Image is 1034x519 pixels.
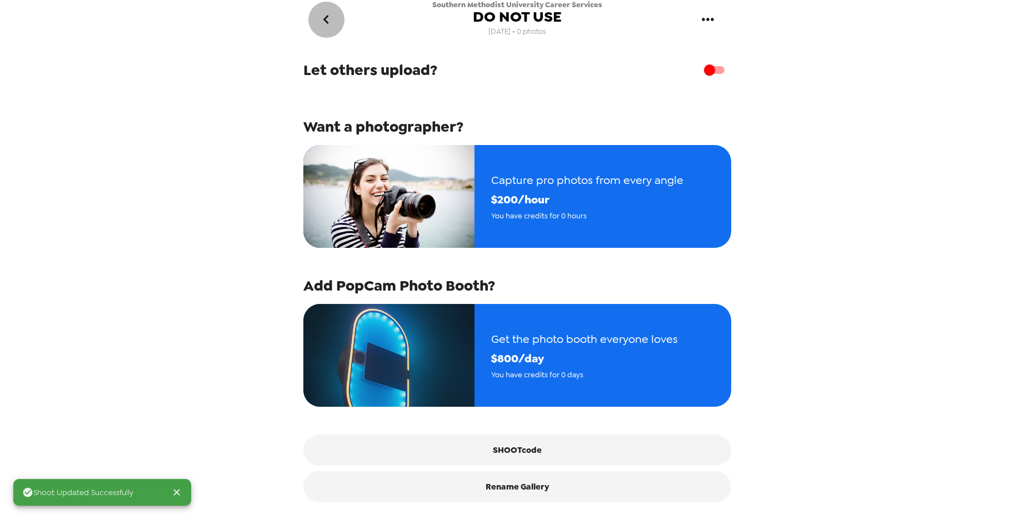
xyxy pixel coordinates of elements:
[491,171,683,190] span: Capture pro photos from every angle
[488,24,546,39] span: [DATE] • 0 photos
[491,209,683,222] span: You have credits for 0 hours
[303,60,437,80] span: Let others upload?
[690,2,726,38] button: gallery menu
[303,117,463,137] span: Want a photographer?
[303,435,731,466] button: SHOOTcode
[22,487,133,498] span: Shoot Updated Successfully
[473,9,562,24] span: DO NOT USE
[303,145,474,248] img: photographer example
[491,368,678,381] span: You have credits for 0 days
[303,304,731,407] button: Get the photo booth everyone loves$800/dayYou have credits for 0 days
[491,190,683,209] span: $ 200 /hour
[167,482,187,502] button: Close
[303,304,474,407] img: popcam example
[491,330,678,349] span: Get the photo booth everyone loves
[491,349,678,368] span: $ 800 /day
[308,2,344,38] button: go back
[303,145,731,248] button: Capture pro photos from every angle$200/hourYou have credits for 0 hours
[303,276,495,296] span: Add PopCam Photo Booth?
[303,471,731,502] button: Rename Gallery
